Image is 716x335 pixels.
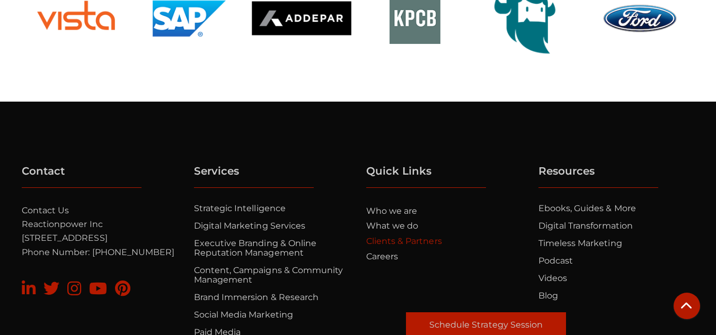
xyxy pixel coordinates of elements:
[194,203,286,213] a: Strategic Intelligence
[538,238,622,248] a: Timeless Marketing
[366,165,487,188] h5: Quick Links
[538,291,558,301] a: Blog
[194,310,293,320] a: Social Media Marketing
[366,251,398,261] a: Careers
[538,165,659,188] h5: Resources
[22,165,142,188] h5: Contact
[194,165,314,188] h5: Services
[366,236,442,246] a: Clients & Partners
[366,221,419,231] a: What we do
[194,292,319,302] a: Brand Immersion & Research
[194,221,306,231] a: Digital Marketing Services
[538,221,633,231] a: Digital Transformation
[22,205,69,215] a: Contact Us
[538,203,636,213] a: Ebooks, Guides & More
[366,206,418,216] a: Who we are
[22,204,182,260] p: Reactionpower Inc [STREET_ADDRESS] Phone Number: [PHONE_NUMBER]
[538,273,567,283] a: Videos
[194,238,317,258] a: Executive Branding & Online Reputation Management
[194,265,343,285] a: Content, Campaigns & Community Management
[538,256,573,266] a: Podcast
